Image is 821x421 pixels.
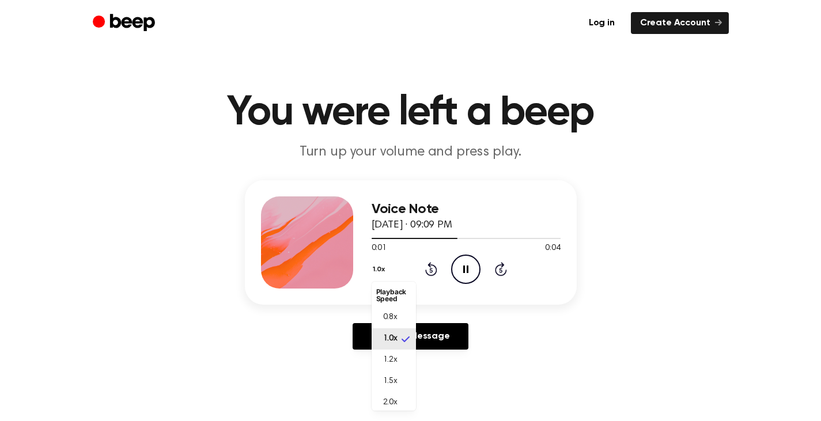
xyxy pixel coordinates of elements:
[631,12,729,34] a: Create Account
[116,92,706,134] h1: You were left a beep
[383,397,398,409] span: 2.0x
[372,202,561,217] h3: Voice Note
[372,284,416,307] li: Playback Speed
[580,12,624,34] a: Log in
[93,12,158,35] a: Beep
[353,323,468,350] a: Reply to Message
[372,242,387,255] span: 0:01
[383,376,398,388] span: 1.5x
[383,333,398,345] span: 1.0x
[372,282,416,411] ul: 1.0x
[372,220,452,230] span: [DATE] · 09:09 PM
[372,260,389,279] button: 1.0x
[383,354,398,366] span: 1.2x
[383,312,398,324] span: 0.8x
[190,143,632,162] p: Turn up your volume and press play.
[545,242,560,255] span: 0:04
